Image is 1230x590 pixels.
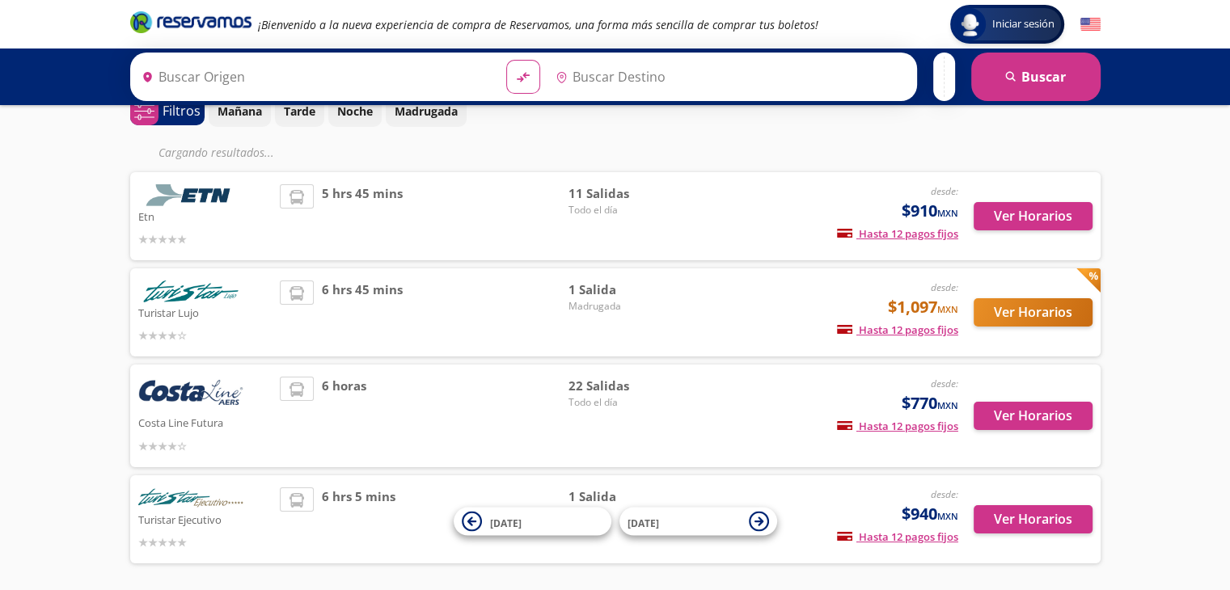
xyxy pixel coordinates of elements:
em: desde: [931,184,958,198]
span: Hasta 12 pagos fijos [837,226,958,241]
span: 22 Salidas [569,377,682,395]
img: Etn [138,184,243,206]
span: Iniciar sesión [986,16,1061,32]
p: Mañana [218,103,262,120]
em: desde: [931,377,958,390]
button: Buscar [971,53,1101,101]
img: Turistar Ejecutivo [138,487,243,509]
button: Ver Horarios [974,202,1093,230]
small: MXN [937,303,958,315]
p: Costa Line Futura [138,412,273,432]
span: $1,097 [888,295,958,319]
button: Mañana [209,95,271,127]
p: Madrugada [395,103,458,120]
input: Buscar Destino [549,57,908,97]
a: Brand Logo [130,10,251,39]
p: Turistar Ejecutivo [138,509,273,529]
span: Noche [569,505,682,520]
span: $770 [902,391,958,415]
span: 11 Salidas [569,184,682,203]
i: Brand Logo [130,10,251,34]
span: Todo el día [569,395,682,410]
span: 1 Salida [569,280,682,299]
span: 6 horas [322,377,366,455]
span: Madrugada [569,299,682,314]
span: Hasta 12 pagos fijos [837,419,958,433]
button: [DATE] [454,508,611,536]
small: MXN [937,399,958,411]
small: MXN [937,207,958,219]
span: [DATE] [628,516,659,529]
button: Ver Horarios [974,505,1093,533]
button: Tarde [275,95,324,127]
button: English [1080,15,1101,35]
p: Turistar Lujo [138,302,273,322]
p: Etn [138,206,273,225]
em: Cargando resultados ... [159,145,274,160]
span: 6 hrs 5 mins [322,487,395,551]
button: Ver Horarios [974,298,1093,327]
span: [DATE] [490,516,522,529]
input: Buscar Origen [135,57,494,97]
button: Noche [328,95,382,127]
span: Todo el día [569,203,682,217]
span: Hasta 12 pagos fijos [837,322,958,337]
em: ¡Bienvenido a la nueva experiencia de compra de Reservamos, una forma más sencilla de comprar tus... [258,17,818,32]
span: $940 [902,502,958,526]
span: 6 hrs 45 mins [322,280,403,344]
button: Ver Horarios [974,402,1093,430]
p: Noche [337,103,373,120]
span: Hasta 12 pagos fijos [837,529,958,544]
span: 5 hrs 45 mins [322,184,403,248]
em: desde: [931,487,958,501]
em: desde: [931,280,958,294]
button: Madrugada [386,95,467,127]
img: Costa Line Futura [138,377,243,412]
button: [DATE] [619,508,777,536]
p: Filtros [163,101,201,120]
span: 1 Salida [569,487,682,506]
img: Turistar Lujo [138,280,243,302]
span: $910 [902,199,958,223]
button: 0Filtros [130,97,205,125]
p: Tarde [284,103,315,120]
small: MXN [937,510,958,522]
